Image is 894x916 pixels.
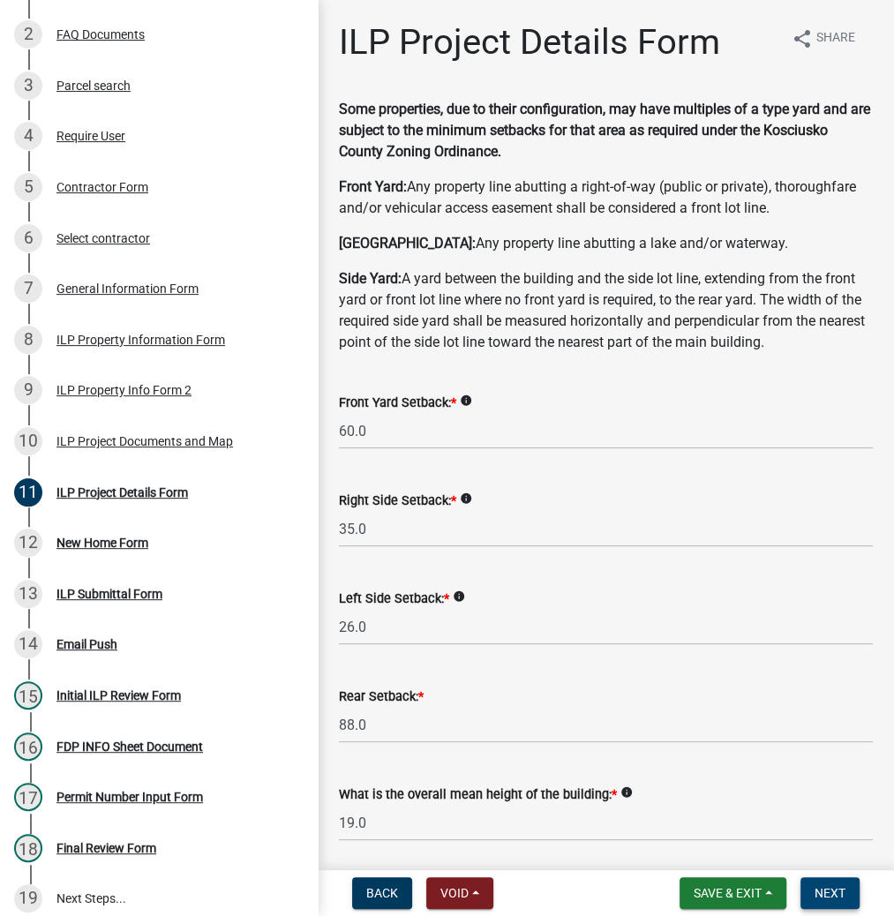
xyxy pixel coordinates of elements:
[339,593,449,605] label: Left Side Setback:
[352,877,412,909] button: Back
[460,394,472,407] i: info
[56,130,125,142] div: Require User
[56,842,156,854] div: Final Review Form
[620,786,633,799] i: info
[339,270,402,287] strong: Side Yard:
[339,268,873,353] p: A yard between the building and the side lot line, extending from the front yard or front lot lin...
[56,181,148,193] div: Contractor Form
[14,224,42,252] div: 6
[14,681,42,710] div: 15
[815,886,845,900] span: Next
[56,79,131,92] div: Parcel search
[14,732,42,761] div: 16
[14,71,42,100] div: 3
[339,21,720,64] h1: ILP Project Details Form
[339,235,476,252] strong: [GEOGRAPHIC_DATA]:
[339,176,873,219] p: Any property line abutting a right-of-way (public or private), thoroughfare and/or vehicular acce...
[56,588,162,600] div: ILP Submittal Form
[56,486,188,499] div: ILP Project Details Form
[339,233,873,254] p: Any property line abutting a lake and/or waterway.
[792,28,813,49] i: share
[14,529,42,557] div: 12
[56,791,203,803] div: Permit Number Input Form
[694,886,762,900] span: Save & Exit
[14,427,42,455] div: 10
[366,886,398,900] span: Back
[339,789,617,801] label: What is the overall mean height of the building:
[56,232,150,244] div: Select contractor
[440,886,469,900] span: Void
[14,884,42,912] div: 19
[339,101,870,160] strong: Some properties, due to their configuration, may have multiples of a type yard and are subject to...
[14,834,42,862] div: 18
[56,638,117,650] div: Email Push
[339,178,407,195] strong: Front Yard:
[460,492,472,505] i: info
[56,282,199,295] div: General Information Form
[426,877,493,909] button: Void
[339,397,456,409] label: Front Yard Setback:
[14,122,42,150] div: 4
[680,877,786,909] button: Save & Exit
[14,20,42,49] div: 2
[14,376,42,404] div: 9
[339,691,424,703] label: Rear Setback:
[816,28,855,49] span: Share
[56,740,203,753] div: FDP INFO Sheet Document
[339,495,456,507] label: Right Side Setback:
[14,478,42,507] div: 11
[56,689,181,702] div: Initial ILP Review Form
[14,274,42,303] div: 7
[14,580,42,608] div: 13
[56,384,192,396] div: ILP Property Info Form 2
[778,21,869,56] button: shareShare
[56,537,148,549] div: New Home Form
[56,28,145,41] div: FAQ Documents
[800,877,860,909] button: Next
[56,334,225,346] div: ILP Property Information Form
[14,326,42,354] div: 8
[453,590,465,603] i: info
[14,783,42,811] div: 17
[14,630,42,658] div: 14
[56,435,233,447] div: ILP Project Documents and Map
[14,173,42,201] div: 5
